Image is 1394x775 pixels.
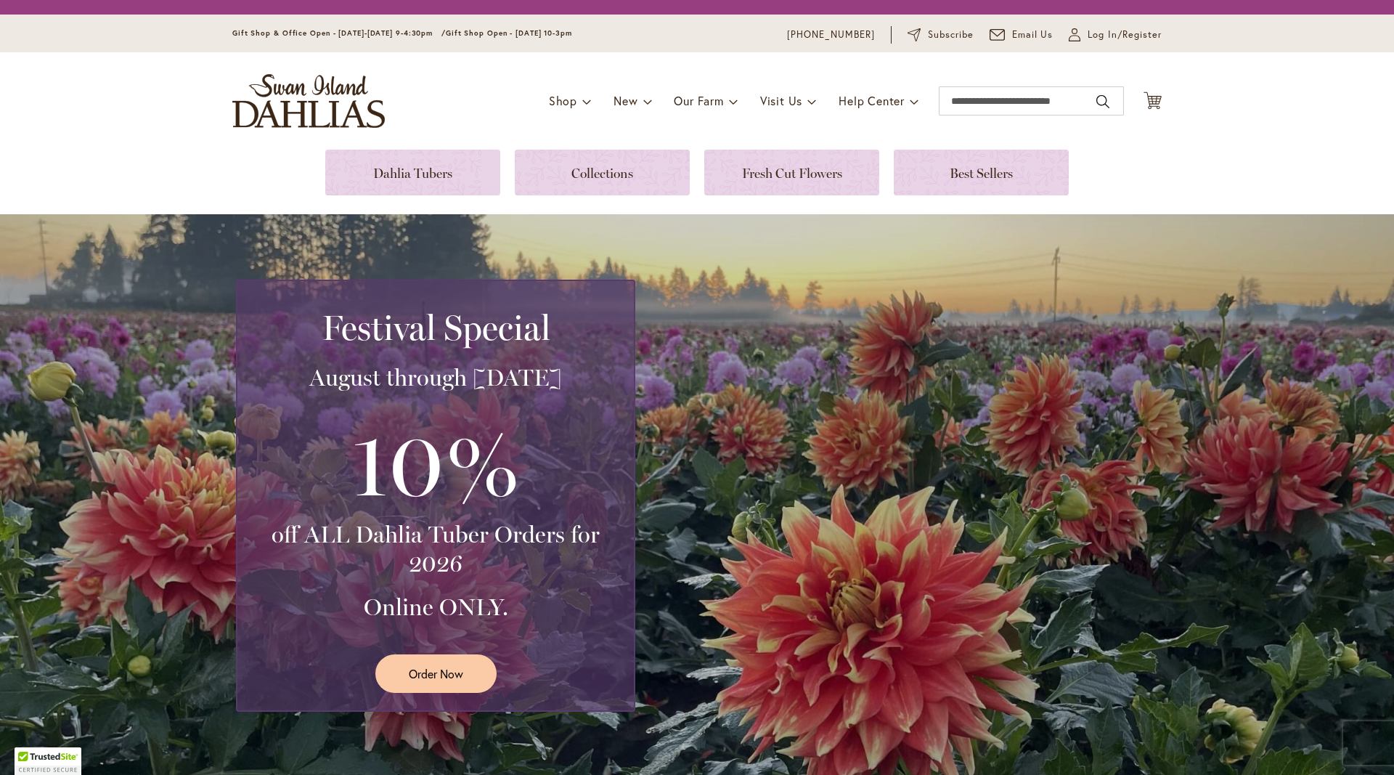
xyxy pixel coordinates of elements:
[908,28,974,42] a: Subscribe
[255,593,616,622] h3: Online ONLY.
[760,93,802,108] span: Visit Us
[839,93,905,108] span: Help Center
[255,520,616,578] h3: off ALL Dahlia Tuber Orders for 2026
[255,307,616,348] h2: Festival Special
[614,93,637,108] span: New
[1012,28,1053,42] span: Email Us
[255,363,616,392] h3: August through [DATE]
[1088,28,1162,42] span: Log In/Register
[549,93,577,108] span: Shop
[409,665,463,682] span: Order Now
[1096,90,1109,113] button: Search
[375,654,497,693] a: Order Now
[990,28,1053,42] a: Email Us
[232,74,385,128] a: store logo
[787,28,875,42] a: [PHONE_NUMBER]
[928,28,974,42] span: Subscribe
[1069,28,1162,42] a: Log In/Register
[255,407,616,520] h3: 10%
[446,28,572,38] span: Gift Shop Open - [DATE] 10-3pm
[232,28,446,38] span: Gift Shop & Office Open - [DATE]-[DATE] 9-4:30pm /
[674,93,723,108] span: Our Farm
